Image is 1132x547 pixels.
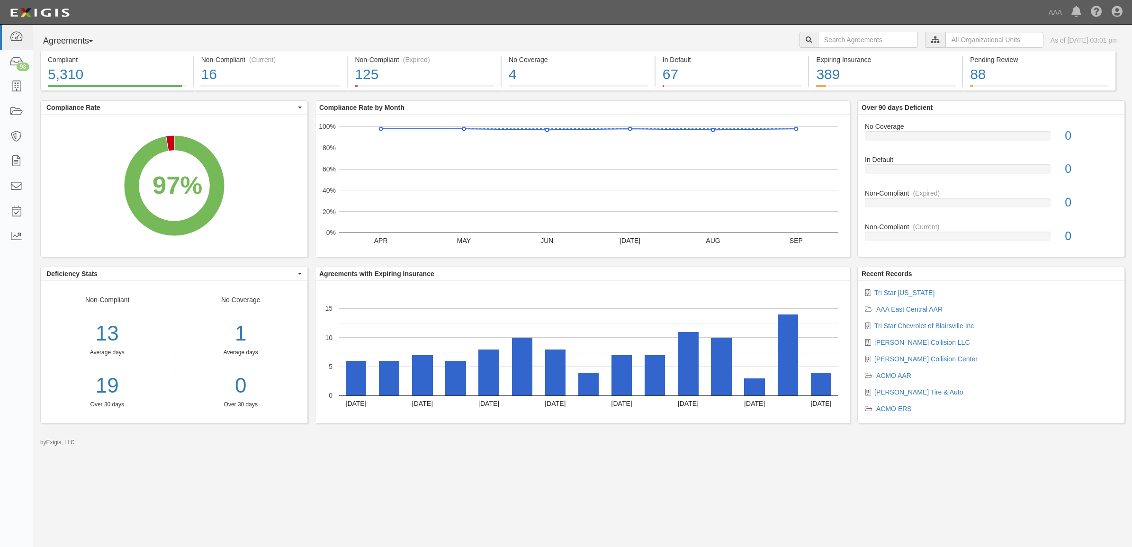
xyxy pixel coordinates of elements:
[348,85,501,92] a: Non-Compliant(Expired)125
[874,388,963,396] a: [PERSON_NAME] Tire & Auto
[7,4,72,21] img: logo-5460c22ac91f19d4615b14bd174203de0afe785f0fc80cf4dbbc73dc1793850b.png
[1058,161,1124,178] div: 0
[46,439,75,446] a: Exigis, LLC
[945,32,1043,48] input: All Organizational Units
[876,372,911,379] a: ACMO AAR
[874,322,974,330] a: Tri Star Chevrolet of Blairsville Inc
[41,401,174,409] div: Over 30 days
[323,207,336,215] text: 20%
[40,32,111,51] button: Agreements
[865,155,1117,188] a: In Default0
[858,122,1124,131] div: No Coverage
[46,269,296,278] span: Deficiency Stats
[970,55,1108,64] div: Pending Review
[509,55,647,64] div: No Coverage
[412,400,433,407] text: [DATE]
[970,64,1108,85] div: 88
[876,305,943,313] a: AAA East Central AAR
[46,103,296,112] span: Compliance Rate
[181,319,301,349] div: 1
[865,188,1117,222] a: Non-Compliant(Expired)0
[913,222,939,232] div: (Current)
[810,400,831,407] text: [DATE]
[40,85,193,92] a: Compliant5,310
[663,64,801,85] div: 67
[509,64,647,85] div: 4
[540,237,553,244] text: JUN
[41,319,174,349] div: 13
[41,267,307,280] button: Deficiency Stats
[874,289,934,296] a: Tri Star [US_STATE]
[656,85,809,92] a: In Default67
[41,101,307,114] button: Compliance Rate
[41,371,174,401] a: 19
[48,64,186,85] div: 5,310
[41,115,307,257] svg: A chart.
[346,400,367,407] text: [DATE]
[963,85,1116,92] a: Pending Review88
[545,400,566,407] text: [DATE]
[1044,3,1067,22] a: AAA
[663,55,801,64] div: In Default
[181,349,301,357] div: Average days
[1058,127,1124,144] div: 0
[858,188,1124,198] div: Non-Compliant
[41,349,174,357] div: Average days
[809,85,962,92] a: Expiring Insurance389
[315,115,850,257] svg: A chart.
[174,295,308,409] div: No Coverage
[620,237,640,244] text: [DATE]
[40,439,75,447] small: by
[315,281,850,423] svg: A chart.
[325,305,332,312] text: 15
[816,55,955,64] div: Expiring Insurance
[611,400,632,407] text: [DATE]
[862,104,933,111] b: Over 90 days Deficient
[181,371,301,401] a: 0
[913,188,940,198] div: (Expired)
[678,400,699,407] text: [DATE]
[326,229,336,236] text: 0%
[323,165,336,173] text: 60%
[502,85,655,92] a: No Coverage4
[862,270,912,278] b: Recent Records
[181,401,301,409] div: Over 30 days
[403,55,430,64] div: (Expired)
[355,64,494,85] div: 125
[1058,228,1124,245] div: 0
[816,64,955,85] div: 389
[1058,194,1124,211] div: 0
[457,237,471,244] text: MAY
[153,167,202,203] div: 97%
[325,333,332,341] text: 10
[319,123,336,130] text: 100%
[874,339,970,346] a: [PERSON_NAME] Collision LLC
[858,222,1124,232] div: Non-Compliant
[876,405,912,412] a: ACMO ERS
[374,237,388,244] text: APR
[329,392,332,399] text: 0
[319,270,434,278] b: Agreements with Expiring Insurance
[858,155,1124,164] div: In Default
[319,104,404,111] b: Compliance Rate by Month
[874,355,978,363] a: [PERSON_NAME] Collision Center
[329,363,332,370] text: 5
[818,32,918,48] input: Search Agreements
[41,295,174,409] div: Non-Compliant
[1091,7,1102,18] i: Help Center - Complianz
[478,400,499,407] text: [DATE]
[1051,36,1118,45] div: As of [DATE] 03:01 pm
[323,144,336,152] text: 80%
[48,55,186,64] div: Compliant
[355,55,494,64] div: Non-Compliant (Expired)
[323,187,336,194] text: 40%
[194,85,347,92] a: Non-Compliant(Current)16
[865,222,1117,249] a: Non-Compliant(Current)0
[865,122,1117,155] a: No Coverage0
[201,55,340,64] div: Non-Compliant (Current)
[790,237,803,244] text: SEP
